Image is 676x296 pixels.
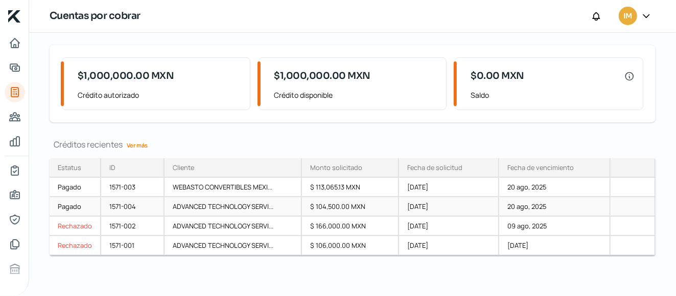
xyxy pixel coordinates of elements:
div: ADVANCED TECHNOLOGY SERVI... [165,236,302,256]
div: 20 ago, 2025 [499,197,611,217]
a: Adelantar facturas [5,57,25,78]
div: 1571-003 [101,178,165,197]
div: [DATE] [399,197,499,217]
div: $ 104,500.00 MXN [302,197,399,217]
div: [DATE] [499,236,611,256]
a: Información general [5,185,25,205]
a: Documentos [5,234,25,255]
span: $0.00 MXN [471,69,524,83]
a: Inicio [5,33,25,53]
div: Monto solicitado [310,163,362,172]
div: $ 166,000.00 MXN [302,217,399,236]
div: Créditos recientes [50,139,656,150]
span: Crédito disponible [274,89,438,101]
span: $1,000,000.00 MXN [274,69,371,83]
div: 20 ago, 2025 [499,178,611,197]
a: Pagado [50,197,101,217]
div: 1571-001 [101,236,165,256]
span: Crédito autorizado [78,89,242,101]
div: 09 ago, 2025 [499,217,611,236]
a: Representantes [5,209,25,230]
div: ADVANCED TECHNOLOGY SERVI... [165,197,302,217]
div: Estatus [58,163,81,172]
div: Cliente [173,163,194,172]
span: IM [624,10,632,23]
div: [DATE] [399,236,499,256]
div: $ 113,065.13 MXN [302,178,399,197]
a: Tus créditos [5,82,25,102]
a: Ver más [123,137,152,153]
a: Rechazado [50,236,101,256]
h1: Cuentas por cobrar [50,9,141,24]
div: [DATE] [399,178,499,197]
div: Fecha de vencimiento [507,163,574,172]
div: WEBASTO CONVERTIBLES MEXI... [165,178,302,197]
div: Fecha de solicitud [407,163,462,172]
div: 1571-002 [101,217,165,236]
div: ID [109,163,115,172]
span: $1,000,000.00 MXN [78,69,174,83]
div: [DATE] [399,217,499,236]
div: 1571-004 [101,197,165,217]
a: Rechazado [50,217,101,236]
a: Pago a proveedores [5,107,25,127]
a: Mis finanzas [5,131,25,152]
a: Mi contrato [5,160,25,181]
div: ADVANCED TECHNOLOGY SERVI... [165,217,302,236]
span: Saldo [471,89,635,101]
a: Pagado [50,178,101,197]
a: Buró de crédito [5,259,25,279]
div: $ 106,000.00 MXN [302,236,399,256]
